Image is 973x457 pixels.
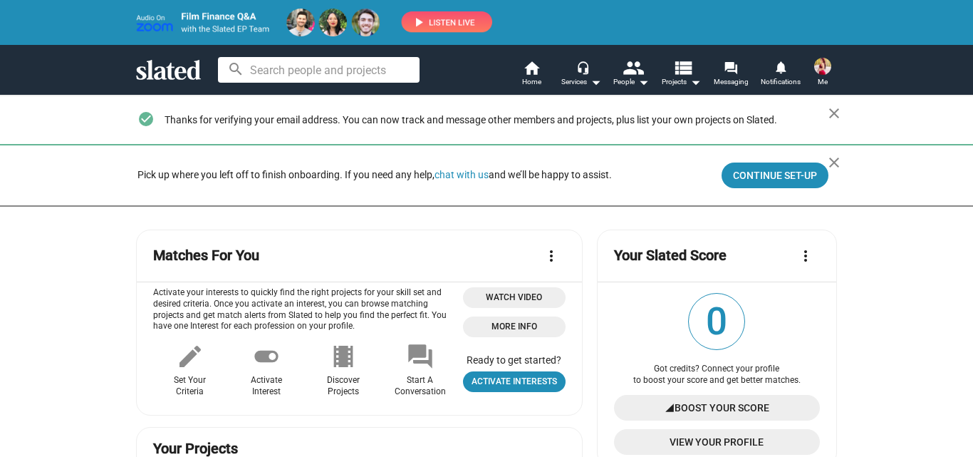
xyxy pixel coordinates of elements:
[218,57,420,83] input: Search people and projects
[614,429,820,455] a: View Your Profile
[614,395,820,421] a: Boost Your Score
[635,73,652,91] mat-icon: arrow_drop_down
[733,163,817,188] span: Continue Set-up
[625,429,808,455] span: View Your Profile
[251,375,282,398] div: Activate Interest
[614,246,727,265] mat-card-title: Your Slated Score
[724,61,737,75] mat-icon: forum
[818,73,828,91] span: Me
[614,364,820,386] div: Got credits? Connect your profile to boost your score and get better matches.
[556,59,606,91] button: Services
[662,73,701,91] span: Projects
[252,342,281,371] mat-icon: toggle_on
[722,163,828,188] button: Continue Set-up
[176,342,204,371] mat-icon: edit
[826,154,843,171] mat-icon: close
[435,169,489,180] button: chat with us
[137,111,155,128] mat-icon: check_circle
[672,57,693,78] mat-icon: view_list
[463,317,566,337] a: More Info
[756,59,806,91] a: Notifications
[522,73,541,91] span: Home
[761,73,801,91] span: Notifications
[613,73,649,91] div: People
[136,9,492,36] img: promo-live-zoom-ep-team4.png
[687,73,704,91] mat-icon: arrow_drop_down
[606,59,656,91] button: People
[561,73,601,91] div: Services
[153,246,259,265] mat-card-title: Matches For You
[675,395,769,421] span: Boost Your Score
[656,59,706,91] button: Projects
[576,61,589,73] mat-icon: headset_mic
[165,111,828,130] div: Thanks for verifying your email address. You can now track and message other members and projects...
[472,319,557,334] span: More Info
[797,247,814,265] mat-icon: more_vert
[814,58,831,75] img: Investor Jorden
[463,287,566,308] button: Open 'Opportunities Intro Video' dialog
[623,57,643,78] mat-icon: people
[472,290,557,305] span: Watch Video
[587,73,604,91] mat-icon: arrow_drop_down
[665,395,675,421] mat-icon: signal_cellular_4_bar
[406,342,435,371] mat-icon: forum
[806,55,840,92] button: Investor JordenMe
[463,354,566,366] div: Ready to get started?
[706,59,756,91] a: Messaging
[774,61,787,74] mat-icon: notifications
[826,105,843,122] mat-icon: close
[137,168,612,182] div: Pick up where you left off to finish onboarding. If you need any help, and we’ll be happy to assist.
[689,294,744,349] span: 0
[543,247,560,265] mat-icon: more_vert
[472,374,557,389] span: Activate Interests
[327,375,360,398] div: Discover Projects
[523,59,540,76] mat-icon: home
[174,375,206,398] div: Set Your Criteria
[463,371,566,392] a: Open user profile page - opportunities tab
[714,73,749,91] span: Messaging
[395,375,446,398] div: Start A Conversation
[153,287,457,333] p: Activate your interests to quickly find the right projects for your skill set and desired criteri...
[506,59,556,91] a: Home
[329,342,358,371] mat-icon: local_movies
